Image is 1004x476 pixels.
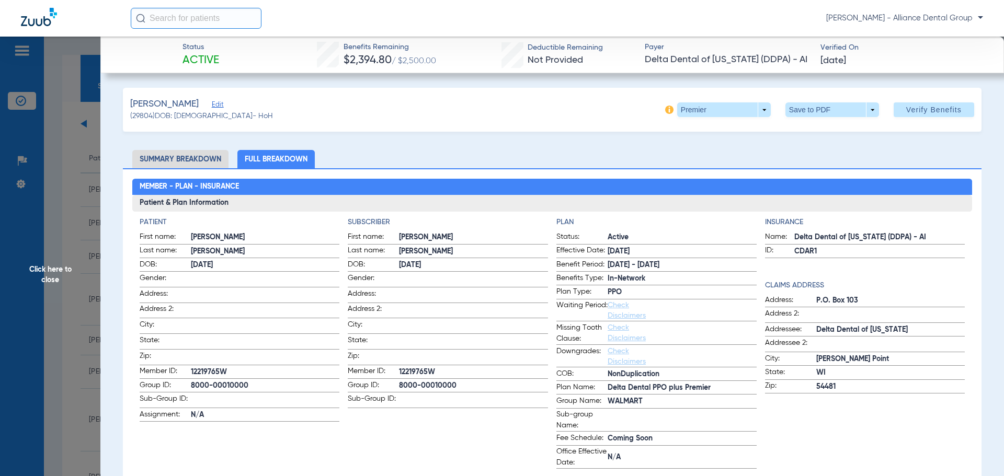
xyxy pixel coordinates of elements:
[816,324,965,335] span: Delta Dental of [US_STATE]
[556,322,608,344] span: Missing Tooth Clause:
[794,246,965,257] span: CDAR1
[399,380,548,391] span: 8000-00010000
[765,245,794,258] span: ID:
[140,366,191,378] span: Member ID:
[608,382,757,393] span: Delta Dental PPO plus Premier
[348,393,399,408] span: Sub-Group ID:
[608,369,757,380] span: NonDuplication
[140,393,191,408] span: Sub-Group ID:
[348,335,399,349] span: State:
[608,232,757,243] span: Active
[140,319,191,333] span: City:
[645,42,812,53] span: Payer
[140,351,191,365] span: Zip:
[608,273,757,284] span: In-Network
[765,380,816,393] span: Zip:
[556,245,608,258] span: Effective Date:
[348,319,399,333] span: City:
[191,246,340,257] span: [PERSON_NAME]
[348,231,399,244] span: First name:
[765,295,816,307] span: Address:
[140,335,191,349] span: State:
[556,231,608,244] span: Status:
[130,98,199,111] span: [PERSON_NAME]
[894,102,974,117] button: Verify Benefits
[645,53,812,66] span: Delta Dental of [US_STATE] (DDPA) - AI
[182,42,219,53] span: Status
[344,55,392,66] span: $2,394.80
[140,231,191,244] span: First name:
[212,101,221,111] span: Edit
[191,410,340,421] span: N/A
[765,324,816,336] span: Addressee:
[140,217,340,228] h4: Patient
[140,409,191,422] span: Assignment:
[765,231,794,244] span: Name:
[182,53,219,68] span: Active
[556,409,608,431] span: Sub-group Name:
[528,42,603,53] span: Deductible Remaining
[348,366,399,378] span: Member ID:
[191,380,340,391] span: 8000-00010000
[399,260,548,271] span: [DATE]
[392,57,436,65] span: / $2,500.00
[348,380,399,392] span: Group ID:
[140,288,191,303] span: Address:
[556,300,608,321] span: Waiting Period:
[399,367,548,378] span: 12219765W
[677,102,771,117] button: Premier
[556,259,608,272] span: Benefit Period:
[399,232,548,243] span: [PERSON_NAME]
[130,111,273,122] span: (29804) DOB: [DEMOGRAPHIC_DATA] - HoH
[132,150,229,168] li: Summary Breakdown
[348,245,399,258] span: Last name:
[136,14,145,23] img: Search Icon
[140,245,191,258] span: Last name:
[556,217,757,228] h4: Plan
[132,179,973,195] h2: Member - Plan - Insurance
[191,260,340,271] span: [DATE]
[140,273,191,287] span: Gender:
[348,273,399,287] span: Gender:
[556,368,608,381] span: COB:
[665,106,674,114] img: info-icon
[826,13,983,24] span: [PERSON_NAME] - Alliance Dental Group
[528,55,583,65] span: Not Provided
[21,8,57,26] img: Zuub Logo
[816,367,965,378] span: WI
[556,396,608,408] span: Group Name:
[556,433,608,445] span: Fee Schedule:
[608,324,646,342] a: Check Disclaimers
[608,260,757,271] span: [DATE] - [DATE]
[348,259,399,272] span: DOB:
[906,106,962,114] span: Verify Benefits
[765,280,965,291] h4: Claims Address
[785,102,879,117] button: Save to PDF
[556,273,608,285] span: Benefits Type:
[556,446,608,468] span: Office Effective Date:
[608,347,646,365] a: Check Disclaimers
[608,452,757,463] span: N/A
[608,287,757,298] span: PPO
[765,353,816,366] span: City:
[348,217,548,228] h4: Subscriber
[399,246,548,257] span: [PERSON_NAME]
[140,259,191,272] span: DOB:
[237,150,315,168] li: Full Breakdown
[608,246,757,257] span: [DATE]
[140,380,191,392] span: Group ID:
[765,338,816,352] span: Addressee 2:
[608,433,757,444] span: Coming Soon
[191,367,340,378] span: 12219765W
[608,301,646,319] a: Check Disclaimers
[765,367,816,379] span: State:
[348,351,399,365] span: Zip:
[132,195,973,212] h3: Patient & Plan Information
[765,217,965,228] h4: Insurance
[608,396,757,407] span: WALMART
[820,54,846,67] span: [DATE]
